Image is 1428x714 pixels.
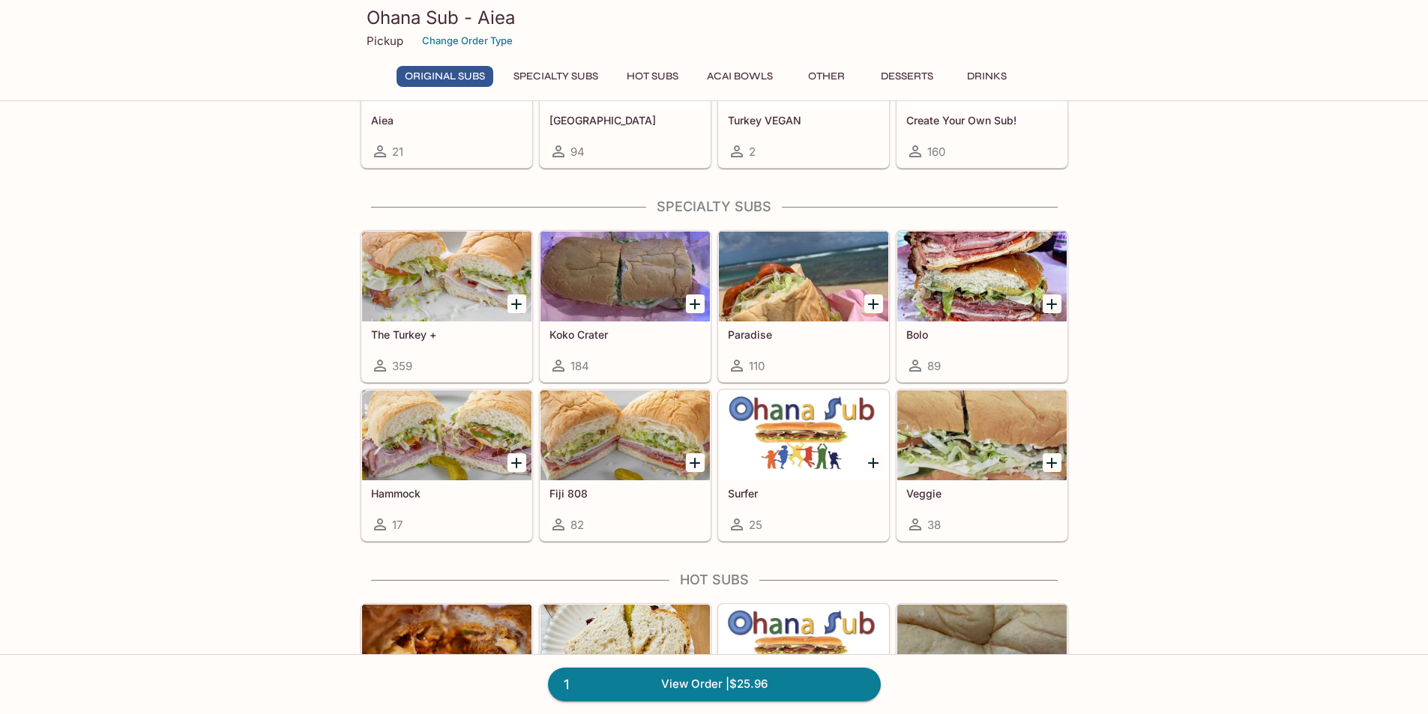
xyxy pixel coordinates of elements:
[507,453,526,472] button: Add Hammock
[367,6,1062,29] h3: Ohana Sub - Aiea
[897,390,1067,480] div: Veggie
[718,231,889,382] a: Paradise110
[719,17,888,107] div: Turkey VEGAN
[927,145,945,159] span: 160
[540,232,710,321] div: Koko Crater
[392,518,403,532] span: 17
[548,668,881,701] a: 1View Order |$25.96
[549,328,701,341] h5: Koko Crater
[749,518,762,532] span: 25
[371,328,522,341] h5: The Turkey +
[367,34,403,48] p: Pickup
[728,114,879,127] h5: Turkey VEGAN
[555,674,578,695] span: 1
[361,231,532,382] a: The Turkey +359
[570,145,585,159] span: 94
[718,390,889,541] a: Surfer25
[897,390,1067,541] a: Veggie38
[397,66,493,87] button: Original Subs
[719,390,888,480] div: Surfer
[570,359,589,373] span: 184
[873,66,942,87] button: Desserts
[362,605,531,695] div: Meatball (Vegan Option Available)
[864,294,883,313] button: Add Paradise
[686,453,705,472] button: Add Fiji 808
[540,17,710,107] div: Turkey
[699,66,781,87] button: Acai Bowls
[361,390,532,541] a: Hammock17
[728,328,879,341] h5: Paradise
[549,114,701,127] h5: [GEOGRAPHIC_DATA]
[540,390,710,480] div: Fiji 808
[719,605,888,695] div: Philly - STEAK
[371,114,522,127] h5: Aiea
[392,359,412,373] span: 359
[362,232,531,321] div: The Turkey +
[362,17,531,107] div: Aiea
[505,66,606,87] button: Specialty Subs
[897,231,1067,382] a: Bolo89
[897,605,1067,695] div: Philly - CHICKEN
[1043,453,1061,472] button: Add Veggie
[507,294,526,313] button: Add The Turkey +
[392,145,403,159] span: 21
[540,390,711,541] a: Fiji 80882
[927,359,941,373] span: 89
[371,487,522,500] h5: Hammock
[362,390,531,480] div: Hammock
[897,232,1067,321] div: Bolo
[897,17,1067,107] div: Create Your Own Sub!
[906,328,1058,341] h5: Bolo
[549,487,701,500] h5: Fiji 808
[728,487,879,500] h5: Surfer
[618,66,687,87] button: Hot Subs
[906,487,1058,500] h5: Veggie
[540,231,711,382] a: Koko Crater184
[749,145,756,159] span: 2
[749,359,765,373] span: 110
[361,199,1068,215] h4: Specialty Subs
[361,572,1068,588] h4: Hot Subs
[719,232,888,321] div: Paradise
[415,29,519,52] button: Change Order Type
[793,66,861,87] button: Other
[906,114,1058,127] h5: Create Your Own Sub!
[686,294,705,313] button: Add Koko Crater
[864,453,883,472] button: Add Surfer
[1043,294,1061,313] button: Add Bolo
[540,605,710,695] div: Reuben
[570,518,584,532] span: 82
[953,66,1021,87] button: Drinks
[927,518,941,532] span: 38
